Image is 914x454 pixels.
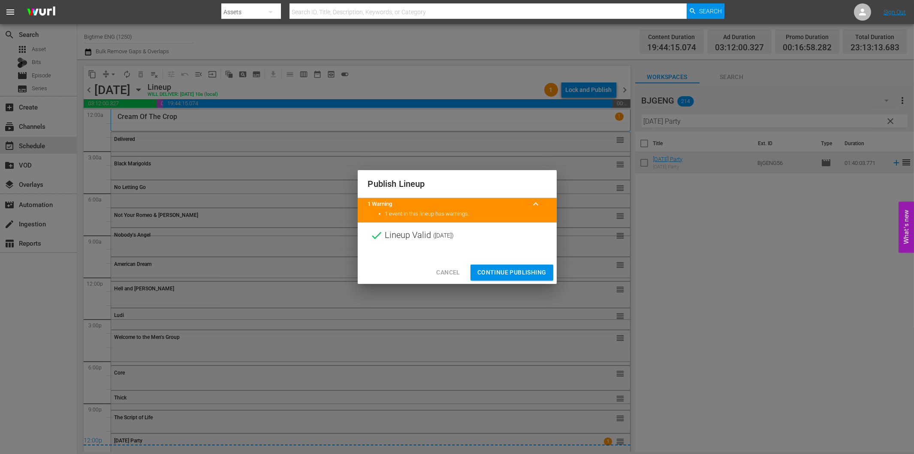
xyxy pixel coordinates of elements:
span: ( [DATE] ) [434,229,454,242]
div: Lineup Valid [358,222,557,248]
span: menu [5,7,15,17]
span: Cancel [436,267,460,278]
li: 1 event in this lineup has warnings. [385,210,546,218]
img: ans4CAIJ8jUAAAAAAAAAAAAAAAAAAAAAAAAgQb4GAAAAAAAAAAAAAAAAAAAAAAAAJMjXAAAAAAAAAAAAAAAAAAAAAAAAgAT5G... [21,2,62,22]
span: Continue Publishing [477,267,546,278]
h2: Publish Lineup [368,177,546,191]
button: Open Feedback Widget [899,201,914,253]
a: Sign Out [884,9,906,15]
span: Search [699,3,722,19]
button: Continue Publishing [471,265,553,280]
button: keyboard_arrow_up [526,194,546,214]
button: Cancel [429,265,467,280]
title: 1 Warning [368,200,526,208]
span: keyboard_arrow_up [531,199,541,209]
